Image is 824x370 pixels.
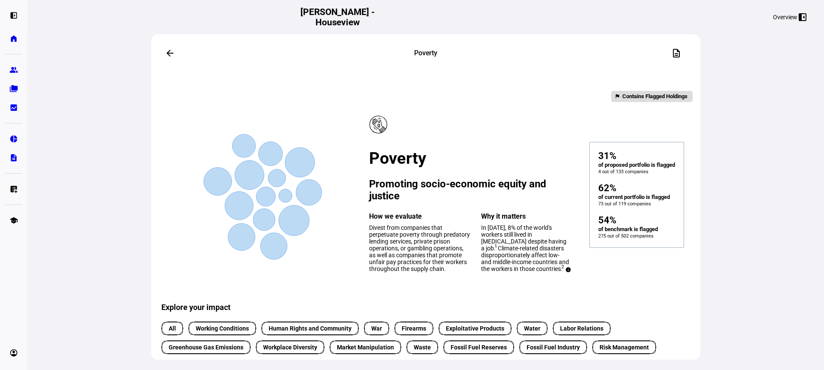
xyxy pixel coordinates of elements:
span: Workplace Diversity [263,343,317,352]
eth-mat-symbol: left_panel_open [9,11,18,20]
a: bid_landscape [5,99,22,116]
h2: [PERSON_NAME] - Houseview [297,7,379,27]
a: description [5,149,22,166]
div: 73 out of 119 companies [598,201,675,207]
a: pie_chart [5,130,22,147]
eth-mat-symbol: home [9,34,18,43]
sup: 1 [494,243,497,249]
mat-icon: left_panel_close [797,12,808,22]
div: Why it matters [481,212,570,221]
div: 275 out of 502 companies [598,233,675,239]
div: Overview [773,14,797,21]
div: of proposed portfolio is flagged [598,161,675,169]
eth-mat-symbol: account_circle [9,349,18,357]
div: 62% [598,183,675,193]
a: folder_copy [5,80,22,97]
span: Working Conditions [196,324,249,333]
eth-mat-symbol: group [9,66,18,74]
span: Risk Management [600,343,649,352]
div: How we evaluate [369,212,471,221]
eth-mat-symbol: school [9,216,18,225]
span: Fossil Fuel Reserves [451,343,507,352]
div: of current portfolio is flagged [598,193,675,201]
h3: Promoting socio-economic equity and justice [369,178,570,202]
mat-icon: info [565,265,576,276]
span: Firearms [402,324,426,333]
div: 4 out of 133 companies [598,169,675,174]
sup: 2 [561,264,564,270]
span: Contains Flagged Holdings [622,92,688,101]
span: Market Manipulation [337,343,394,352]
div: of benchmark is flagged [598,226,675,233]
mat-icon: flag [615,92,620,101]
span: All [169,324,176,333]
div: 54% [598,215,675,226]
eth-mat-symbol: bid_landscape [9,103,18,112]
span: Exploitative Products [446,324,504,333]
button: Overview [766,10,814,24]
eth-mat-symbol: pie_chart [9,135,18,143]
span: In [DATE], 8% of the world's workers still lived in [MEDICAL_DATA] despite having a job. Climate-... [481,224,569,272]
eth-mat-symbol: folder_copy [9,84,18,93]
div: 31% [598,151,675,161]
span: Fossil Fuel Industry [527,343,580,352]
span: Labor Relations [560,324,603,333]
div: Poverty [338,48,514,58]
mat-icon: description [671,48,682,58]
a: home [5,30,22,47]
div: Explore your impact [161,287,693,312]
span: War [371,324,382,333]
img: Pillar icon [369,115,388,134]
span: Water [524,324,540,333]
span: Human Rights and Community [269,324,351,333]
eth-mat-symbol: description [9,153,18,162]
span: Divest from companies that perpetuate poverty through predatory lending services, private prison ... [369,224,470,272]
mat-icon: arrow_back [165,48,175,58]
a: group [5,61,22,78]
eth-mat-symbol: list_alt_add [9,185,18,193]
h1: Poverty [369,149,570,168]
span: Waste [414,343,431,352]
span: Greenhouse Gas Emissions [169,343,243,352]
